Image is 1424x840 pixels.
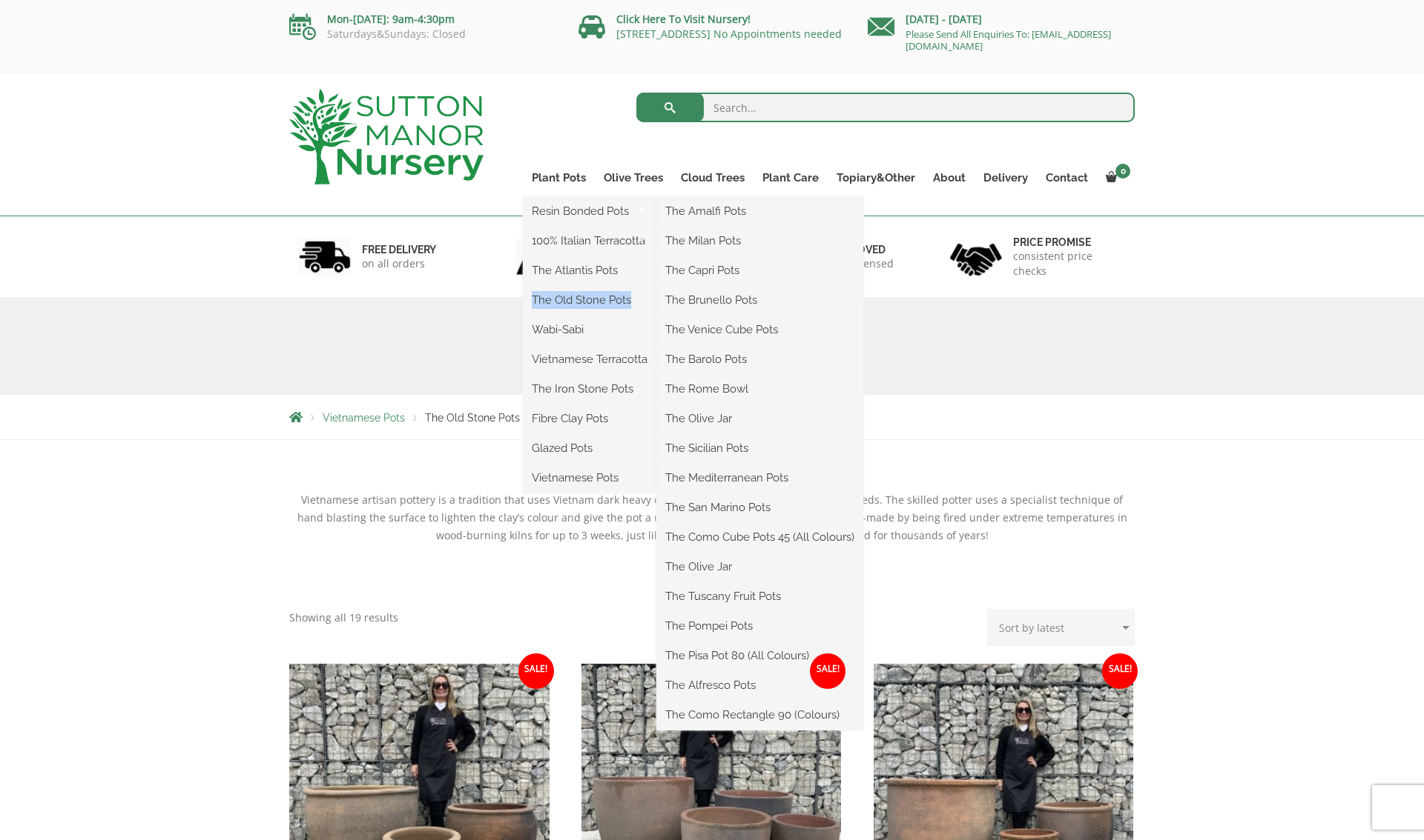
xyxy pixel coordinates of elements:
[656,200,863,222] a: The Amalfi Pots
[656,230,863,252] a: The Milan Pots
[323,412,405,424] a: Vietnamese Pots
[289,28,556,40] p: Saturdays&Sundays: Closed
[1037,167,1097,188] a: Contact
[975,167,1037,188] a: Delivery
[523,407,656,430] a: Fibre Clay Pots
[523,319,656,341] a: Wabi-Sabi
[656,348,863,370] a: The Barolo Pots
[656,289,863,311] a: The Brunello Pots
[289,10,556,28] p: Mon-[DATE]: 9am-4:30pm
[656,319,863,341] a: The Venice Cube Pots
[656,259,863,281] a: The Capri Pots
[518,653,554,689] span: Sale!
[924,167,975,188] a: About
[868,10,1135,28] p: [DATE] - [DATE]
[523,348,656,370] a: Vietnamese Terracotta
[516,238,568,276] img: 2.jpg
[289,411,1135,423] nav: Breadcrumbs
[523,467,656,489] a: Vietnamese Pots
[754,167,828,188] a: Plant Care
[1102,653,1138,689] span: Sale!
[523,200,656,222] a: Resin Bonded Pots
[636,93,1135,122] input: Search...
[595,167,672,188] a: Olive Trees
[656,496,863,519] a: The San Marino Pots
[523,230,656,252] a: 100% Italian Terracotta
[616,12,751,26] a: Click Here To Visit Nursery!
[299,238,351,276] img: 1.jpg
[828,167,924,188] a: Topiary&Other
[656,526,863,548] a: The Como Cube Pots 45 (All Colours)
[656,644,863,667] a: The Pisa Pot 80 (All Colours)
[362,256,436,271] p: on all orders
[523,167,595,188] a: Plant Pots
[656,556,863,578] a: The Olive Jar
[362,243,436,256] h6: FREE DELIVERY
[523,289,656,311] a: The Old Stone Pots
[656,615,863,637] a: The Pompei Pots
[1097,167,1135,188] a: 0
[656,585,863,607] a: The Tuscany Fruit Pots
[523,437,656,459] a: Glazed Pots
[1013,249,1126,279] p: consistent price checks
[656,467,863,489] a: The Mediterranean Pots
[289,491,1135,544] p: Vietnamese artisan pottery is a tradition that uses Vietnam dark heavy clays which are harvested ...
[1013,236,1126,249] h6: Price promise
[656,407,863,430] a: The Olive Jar
[656,378,863,400] a: The Rome Bowl
[425,412,520,424] span: The Old Stone Pots
[950,234,1002,279] img: 4.jpg
[906,27,1111,53] a: Please Send All Enquiries To: [EMAIL_ADDRESS][DOMAIN_NAME]
[656,704,863,726] a: The Como Rectangle 90 (Colours)
[656,674,863,696] a: The Alfresco Pots
[672,167,754,188] a: Cloud Trees
[616,27,842,41] a: [STREET_ADDRESS] No Appointments needed
[1115,164,1130,179] span: 0
[523,259,656,281] a: The Atlantis Pots
[289,333,1135,359] h1: The Old Stone Pots
[289,609,398,627] p: Showing all 19 results
[987,609,1135,646] select: Shop order
[810,653,845,689] span: Sale!
[523,378,656,400] a: The Iron Stone Pots
[289,89,484,184] img: logo
[656,437,863,459] a: The Sicilian Pots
